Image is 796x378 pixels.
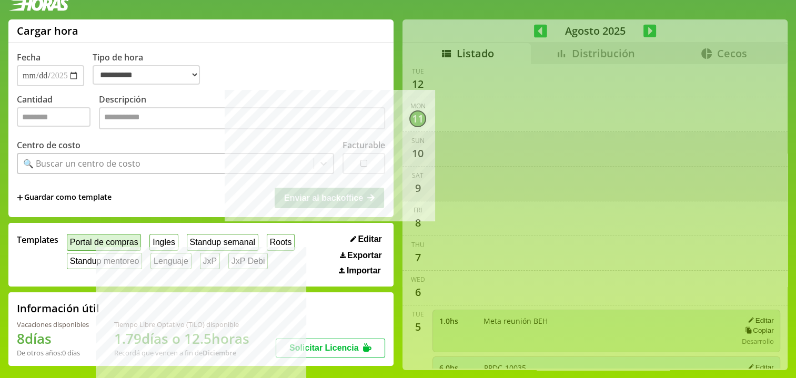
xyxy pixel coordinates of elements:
div: Recordá que vencen a fin de [114,348,249,357]
h1: 8 días [17,329,89,348]
button: Portal de compras [67,234,141,250]
label: Fecha [17,52,41,63]
span: +Guardar como template [17,192,112,203]
span: Importar [347,266,381,275]
label: Facturable [342,139,385,151]
button: Standup mentoreo [67,253,142,269]
span: Solicitar Licencia [289,343,359,352]
div: De otros años: 0 días [17,348,89,357]
h1: 1.79 días o 12.5 horas [114,329,249,348]
button: JxP [200,253,220,269]
b: Diciembre [203,348,236,357]
button: Exportar [337,250,385,261]
span: + [17,192,23,203]
div: 🔍 Buscar un centro de costo [23,158,140,169]
span: Templates [17,234,58,246]
button: Editar [347,234,385,244]
h2: Información útil [17,301,99,315]
button: Lenguaje [150,253,191,269]
select: Tipo de hora [93,65,200,85]
label: Tipo de hora [93,52,208,86]
label: Descripción [99,94,385,132]
textarea: Descripción [99,107,385,129]
div: Tiempo Libre Optativo (TiLO) disponible [114,320,249,329]
div: Vacaciones disponibles [17,320,89,329]
h1: Cargar hora [17,24,78,38]
button: Solicitar Licencia [276,339,385,357]
span: Exportar [347,251,382,260]
input: Cantidad [17,107,90,127]
label: Cantidad [17,94,99,132]
button: Ingles [149,234,178,250]
button: Standup semanal [187,234,258,250]
button: Roots [267,234,295,250]
label: Centro de costo [17,139,80,151]
span: Editar [358,234,381,244]
button: JxP Debi [228,253,268,269]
